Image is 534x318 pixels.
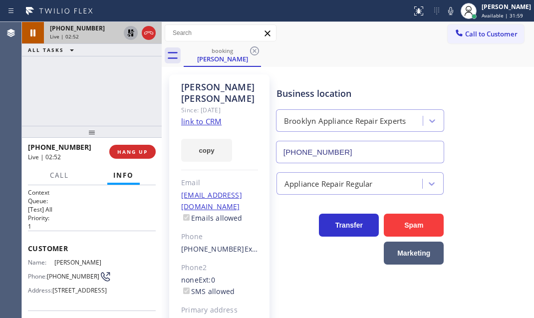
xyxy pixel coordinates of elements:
span: Call [50,171,69,180]
div: Brooklyn Appliance Repair Experts [284,115,406,127]
h2: Queue: [28,197,156,205]
span: Available | 31:59 [482,12,523,19]
span: Name: [28,259,54,266]
span: [PHONE_NUMBER] [28,142,91,152]
div: [PERSON_NAME] [185,54,260,63]
span: Phone: [28,273,47,280]
div: Primary address [181,305,258,316]
label: Emails allowed [181,213,243,223]
button: Transfer [319,214,379,237]
p: 1 [28,222,156,231]
input: SMS allowed [183,288,190,294]
span: [PHONE_NUMBER] [47,273,99,280]
a: [EMAIL_ADDRESS][DOMAIN_NAME] [181,190,242,211]
button: Spam [384,214,444,237]
div: Appliance Repair Regular [284,178,373,189]
button: copy [181,139,232,162]
span: Live | 02:52 [50,33,79,40]
div: none [181,275,258,298]
span: Ext: 0 [245,244,261,254]
div: [PERSON_NAME] [PERSON_NAME] [181,81,258,104]
span: Address: [28,287,52,294]
h1: Context [28,188,156,197]
div: [PERSON_NAME] [482,2,531,11]
button: Info [107,166,140,185]
div: Mary Odomirok [185,44,260,66]
button: Unhold Customer [124,26,138,40]
input: Emails allowed [183,214,190,221]
span: [PHONE_NUMBER] [50,24,105,32]
button: Call [44,166,75,185]
input: Search [165,25,276,41]
span: Info [113,171,134,180]
label: SMS allowed [181,287,235,296]
p: [Test] All [28,205,156,214]
div: Email [181,177,258,189]
div: Phone [181,231,258,243]
span: HANG UP [117,148,148,155]
div: Since: [DATE] [181,104,258,116]
button: HANG UP [109,145,156,159]
span: Live | 02:52 [28,153,61,161]
div: booking [185,47,260,54]
div: Business location [276,87,444,100]
a: link to CRM [181,116,222,126]
input: Phone Number [276,141,444,163]
button: ALL TASKS [22,44,84,56]
div: Phone2 [181,262,258,274]
button: Call to Customer [448,24,524,43]
button: Marketing [384,242,444,265]
a: [PHONE_NUMBER] [181,244,245,254]
span: Customer [28,244,156,253]
span: Ext: 0 [199,275,215,285]
span: Call to Customer [465,29,518,38]
span: [STREET_ADDRESS] [52,287,107,294]
h2: Priority: [28,214,156,222]
span: ALL TASKS [28,46,64,53]
button: Mute [444,4,458,18]
span: [PERSON_NAME] [54,259,104,266]
button: Hang up [142,26,156,40]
